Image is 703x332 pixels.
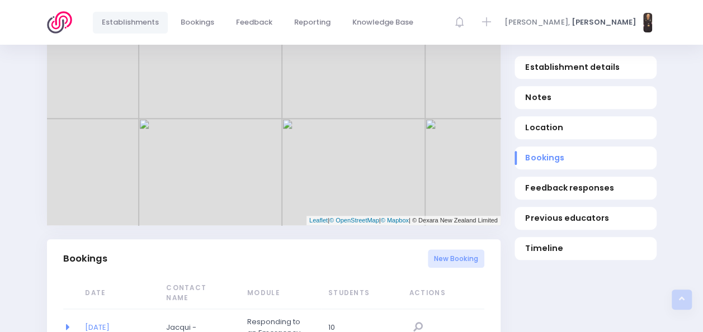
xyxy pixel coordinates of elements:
span: [PERSON_NAME] [571,17,636,28]
span: Module [247,288,309,298]
a: Feedback [227,12,282,34]
a: Establishments [93,12,168,34]
span: Bookings [525,152,645,164]
span: Notes [525,92,645,103]
a: Reporting [285,12,340,34]
span: Students [328,288,390,298]
span: Feedback [236,17,272,28]
span: Timeline [525,242,645,254]
a: Previous educators [515,207,657,230]
span: [PERSON_NAME], [504,17,569,28]
span: Feedback responses [525,182,645,194]
a: Leaflet [309,217,328,224]
img: N [643,13,652,32]
a: Establishment details [515,56,657,79]
span: Establishments [102,17,159,28]
span: Knowledge Base [352,17,413,28]
a: Feedback responses [515,177,657,200]
span: Previous educators [525,212,645,224]
img: Logo [47,11,79,34]
a: Timeline [515,237,657,260]
a: New Booking [428,249,484,268]
a: Knowledge Base [343,12,423,34]
span: Actions [409,288,479,298]
a: © Mapbox [381,217,409,224]
span: Bookings [181,17,214,28]
span: Reporting [294,17,331,28]
span: Date [85,288,147,298]
h3: Bookings [63,253,107,264]
span: Location [525,122,645,134]
a: © OpenStreetMap [329,217,379,224]
a: Notes [515,86,657,109]
a: Bookings [515,146,657,169]
div: | | | © Dexara New Zealand Limited [306,216,501,225]
span: Contact Name [166,283,228,303]
a: Location [515,116,657,139]
a: Bookings [172,12,224,34]
span: Establishment details [525,61,645,73]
